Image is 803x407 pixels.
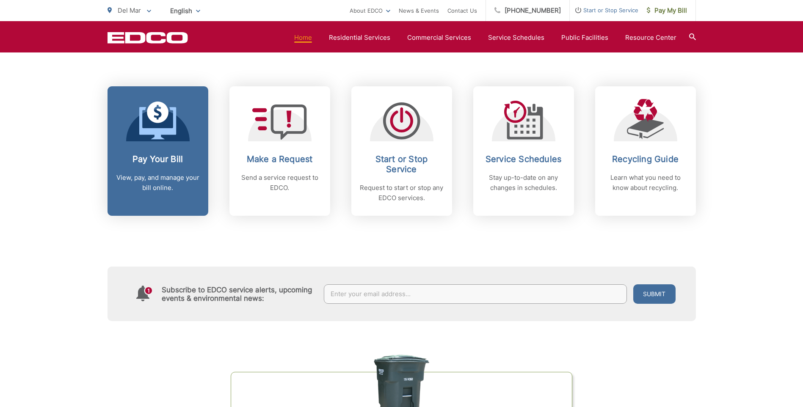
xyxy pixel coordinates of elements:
[294,33,312,43] a: Home
[482,154,566,164] h2: Service Schedules
[162,286,316,302] h4: Subscribe to EDCO service alerts, upcoming events & environmental news:
[561,33,608,43] a: Public Facilities
[407,33,471,43] a: Commercial Services
[116,154,200,164] h2: Pay Your Bill
[118,6,141,14] span: Del Mar
[482,173,566,193] p: Stay up-to-date on any changes in schedules.
[488,33,544,43] a: Service Schedules
[350,5,390,16] a: About EDCO
[238,173,322,193] p: Send a service request to EDCO.
[164,3,207,18] span: English
[108,32,188,44] a: EDCD logo. Return to the homepage.
[238,154,322,164] h2: Make a Request
[647,5,687,16] span: Pay My Bill
[633,284,676,304] button: Submit
[324,284,627,304] input: Enter your email address...
[595,86,696,216] a: Recycling Guide Learn what you need to know about recycling.
[108,86,208,216] a: Pay Your Bill View, pay, and manage your bill online.
[604,154,687,164] h2: Recycling Guide
[473,86,574,216] a: Service Schedules Stay up-to-date on any changes in schedules.
[604,173,687,193] p: Learn what you need to know about recycling.
[360,154,444,174] h2: Start or Stop Service
[116,173,200,193] p: View, pay, and manage your bill online.
[329,33,390,43] a: Residential Services
[447,5,477,16] a: Contact Us
[229,86,330,216] a: Make a Request Send a service request to EDCO.
[360,183,444,203] p: Request to start or stop any EDCO services.
[625,33,676,43] a: Resource Center
[399,5,439,16] a: News & Events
